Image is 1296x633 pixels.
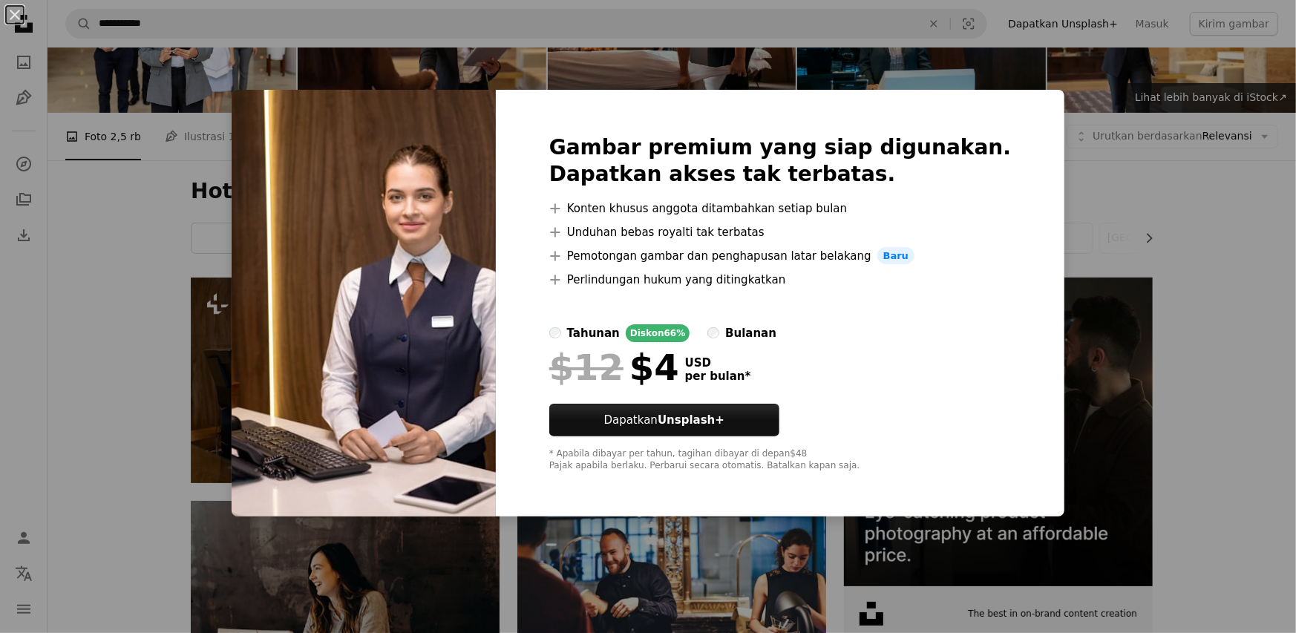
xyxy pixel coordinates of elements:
li: Konten khusus anggota ditambahkan setiap bulan [549,200,1011,217]
div: $4 [549,348,679,387]
li: Perlindungan hukum yang ditingkatkan [549,271,1011,289]
strong: Unsplash+ [658,413,724,427]
li: Unduhan bebas royalti tak terbatas [549,223,1011,241]
div: Diskon 66% [626,324,690,342]
li: Pemotongan gambar dan penghapusan latar belakang [549,247,1011,265]
button: DapatkanUnsplash+ [549,404,779,436]
div: * Apabila dibayar per tahun, tagihan dibayar di depan $48 Pajak apabila berlaku. Perbarui secara ... [549,448,1011,472]
input: tahunanDiskon66% [549,327,561,339]
div: tahunan [567,324,620,342]
h2: Gambar premium yang siap digunakan. Dapatkan akses tak terbatas. [549,134,1011,188]
div: bulanan [725,324,776,342]
img: premium_photo-1683134374806-9ea735de4b37 [232,90,496,517]
input: bulanan [707,327,719,339]
span: $12 [549,348,624,387]
span: USD [685,356,751,370]
span: Baru [877,247,914,265]
span: per bulan * [685,370,751,383]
